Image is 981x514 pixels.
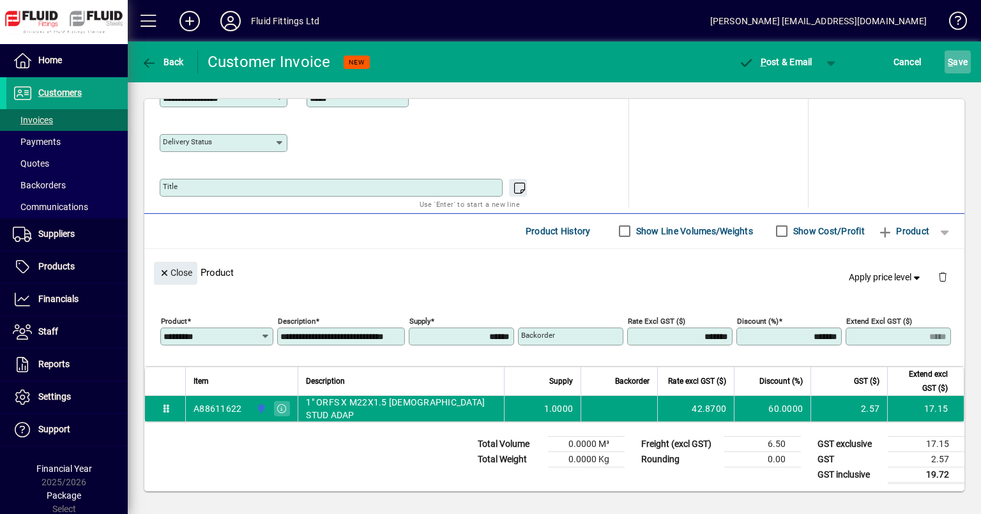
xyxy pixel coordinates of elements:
button: Add [169,10,210,33]
a: Communications [6,196,128,218]
a: Backorders [6,174,128,196]
a: Knowledge Base [939,3,965,44]
span: NEW [349,58,365,66]
mat-label: Product [161,316,187,325]
button: Delete [927,262,958,292]
app-page-header-button: Back [128,50,198,73]
button: Save [945,50,971,73]
span: Invoices [13,115,53,125]
td: 6.50 [724,436,801,451]
mat-hint: Use 'Enter' to start a new line [420,197,520,211]
span: Backorders [13,180,66,190]
span: 1" ORFS X M22X1.5 [DEMOGRAPHIC_DATA] STUD ADAP [306,396,496,421]
span: Discount (%) [759,374,803,388]
div: [PERSON_NAME] [EMAIL_ADDRESS][DOMAIN_NAME] [710,11,927,31]
a: Products [6,251,128,283]
span: S [948,57,953,67]
span: Back [141,57,184,67]
span: Product [878,221,929,241]
span: Package [47,490,81,501]
td: 2.57 [888,451,964,467]
span: Customers [38,87,82,98]
span: Product History [526,221,591,241]
span: Home [38,55,62,65]
a: Reports [6,349,128,381]
button: Close [154,262,197,285]
div: 42.8700 [665,402,726,415]
span: Products [38,261,75,271]
td: 60.0000 [734,396,810,421]
button: Back [138,50,187,73]
td: 0.0000 M³ [548,436,625,451]
span: Apply price level [849,271,923,284]
span: Support [38,424,70,434]
span: Payments [13,137,61,147]
span: Suppliers [38,229,75,239]
span: Rate excl GST ($) [668,374,726,388]
span: Settings [38,391,71,402]
span: 1.0000 [544,402,574,415]
span: Backorder [615,374,650,388]
span: Communications [13,202,88,212]
span: Financials [38,294,79,304]
span: P [761,57,766,67]
button: Product [871,220,936,243]
span: Reports [38,359,70,369]
span: Description [306,374,345,388]
button: Profile [210,10,251,33]
span: Quotes [13,158,49,169]
mat-label: Extend excl GST ($) [846,316,912,325]
td: GST exclusive [811,436,888,451]
span: Item [194,374,209,388]
span: Staff [38,326,58,336]
button: Product History [521,220,596,243]
td: GST inclusive [811,467,888,483]
button: Apply price level [844,266,928,289]
label: Show Line Volumes/Weights [634,225,753,238]
a: Support [6,414,128,446]
mat-label: Supply [409,316,430,325]
a: Suppliers [6,218,128,250]
td: Rounding [635,451,724,467]
span: Supply [549,374,573,388]
a: Home [6,45,128,77]
span: Close [159,262,192,283]
td: 2.57 [810,396,887,421]
mat-label: Delivery status [163,137,212,146]
span: ave [948,52,968,72]
a: Settings [6,381,128,413]
a: Quotes [6,153,128,174]
mat-label: Rate excl GST ($) [628,316,685,325]
td: GST [811,451,888,467]
td: Freight (excl GST) [635,436,724,451]
span: Financial Year [36,464,92,474]
td: 0.0000 Kg [548,451,625,467]
span: Cancel [894,52,922,72]
app-page-header-button: Delete [927,271,958,282]
td: Total Weight [471,451,548,467]
div: Customer Invoice [208,52,331,72]
a: Payments [6,131,128,153]
app-page-header-button: Close [151,266,201,278]
mat-label: Description [278,316,316,325]
mat-label: Backorder [521,331,555,340]
span: AUCKLAND [253,402,268,416]
a: Financials [6,283,128,315]
span: ost & Email [738,57,812,67]
button: Cancel [890,50,925,73]
td: 0.00 [724,451,801,467]
td: 17.15 [887,396,964,421]
mat-label: Discount (%) [737,316,779,325]
td: 19.72 [888,467,964,483]
td: Total Volume [471,436,548,451]
td: 17.15 [888,436,964,451]
div: Product [144,249,964,296]
button: Post & Email [732,50,819,73]
span: Extend excl GST ($) [895,367,948,395]
a: Staff [6,316,128,348]
div: A88611622 [194,402,241,415]
a: Invoices [6,109,128,131]
span: GST ($) [854,374,879,388]
mat-label: Title [163,182,178,191]
label: Show Cost/Profit [791,225,865,238]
